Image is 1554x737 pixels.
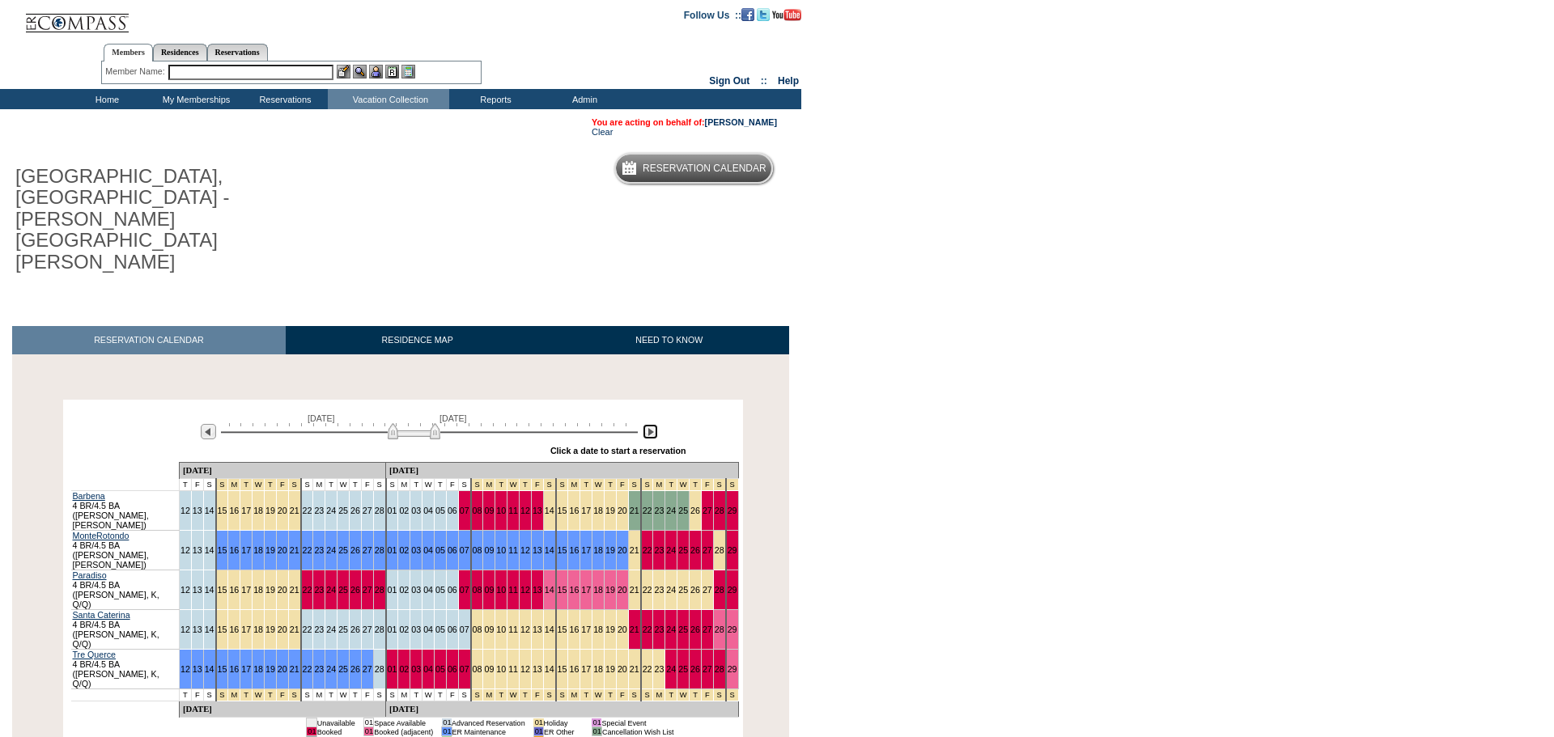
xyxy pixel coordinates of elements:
a: 27 [363,506,372,515]
a: 28 [715,585,724,595]
img: Impersonate [369,65,383,78]
a: 20 [278,664,287,674]
a: 22 [303,625,312,634]
a: 15 [558,506,567,515]
img: Previous [201,424,216,439]
a: 19 [265,506,275,515]
a: RESIDENCE MAP [286,326,550,354]
a: 12 [180,545,190,555]
a: 04 [423,625,433,634]
td: S [203,479,215,491]
td: Admin [538,89,627,109]
a: 05 [435,664,445,674]
img: Become our fan on Facebook [741,8,754,21]
span: You are acting on behalf of: [592,117,777,127]
img: Subscribe to our YouTube Channel [772,9,801,21]
a: 28 [715,664,724,674]
a: 12 [180,625,190,634]
a: 21 [290,664,299,674]
td: President's Week 2026 [240,479,253,491]
a: 28 [715,625,724,634]
a: 19 [605,664,615,674]
a: 08 [473,545,482,555]
a: 07 [460,545,469,555]
td: T [350,479,362,491]
a: 11 [508,585,518,595]
a: 09 [484,506,494,515]
a: 21 [630,664,639,674]
a: 15 [218,506,227,515]
a: 09 [484,664,494,674]
td: Home [61,89,150,109]
a: 08 [473,506,482,515]
a: 23 [654,545,664,555]
a: 12 [180,506,190,515]
a: 27 [703,625,712,634]
a: 16 [569,585,579,595]
td: President's Week 2026 [264,479,276,491]
a: 12 [520,625,530,634]
a: 12 [520,585,530,595]
a: 06 [448,625,457,634]
a: 21 [630,625,639,634]
a: 27 [703,506,712,515]
a: 06 [448,545,457,555]
a: 06 [448,506,457,515]
a: 28 [375,545,384,555]
a: 18 [253,664,263,674]
a: 14 [205,664,214,674]
a: 23 [654,625,664,634]
a: 15 [218,664,227,674]
a: 26 [350,664,360,674]
td: T [325,479,338,491]
a: 20 [278,625,287,634]
a: 13 [533,506,542,515]
a: 29 [728,664,737,674]
a: 16 [569,545,579,555]
a: 25 [678,506,688,515]
a: 03 [411,585,421,595]
span: [DATE] [439,413,467,423]
a: 15 [218,585,227,595]
a: 26 [350,545,360,555]
a: 11 [508,506,518,515]
a: 27 [703,585,712,595]
td: President's Week 2026 [276,479,288,491]
a: 15 [218,625,227,634]
a: 26 [690,625,700,634]
a: 04 [423,545,433,555]
a: 21 [630,506,639,515]
a: 25 [338,664,348,674]
a: 04 [423,664,433,674]
a: 25 [338,585,348,595]
a: 18 [253,625,263,634]
td: President's Week 2026 [228,479,240,491]
a: 24 [666,545,676,555]
a: 23 [314,585,324,595]
a: 26 [350,506,360,515]
a: 10 [496,625,506,634]
a: 10 [496,585,506,595]
a: 01 [388,585,397,595]
a: 24 [326,664,336,674]
a: Barbena [73,491,105,501]
a: 24 [666,585,676,595]
a: 22 [643,585,652,595]
a: 14 [205,506,214,515]
a: 26 [350,625,360,634]
td: Reservations [239,89,328,109]
a: 17 [241,585,251,595]
a: 22 [643,625,652,634]
a: 05 [435,585,445,595]
a: 24 [326,506,336,515]
a: RESERVATION CALENDAR [12,326,286,354]
a: 15 [218,545,227,555]
a: 19 [605,625,615,634]
a: 01 [388,625,397,634]
a: 14 [205,625,214,634]
a: 19 [605,545,615,555]
a: 16 [569,664,579,674]
a: 03 [411,664,421,674]
a: 16 [229,585,239,595]
a: 24 [666,664,676,674]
